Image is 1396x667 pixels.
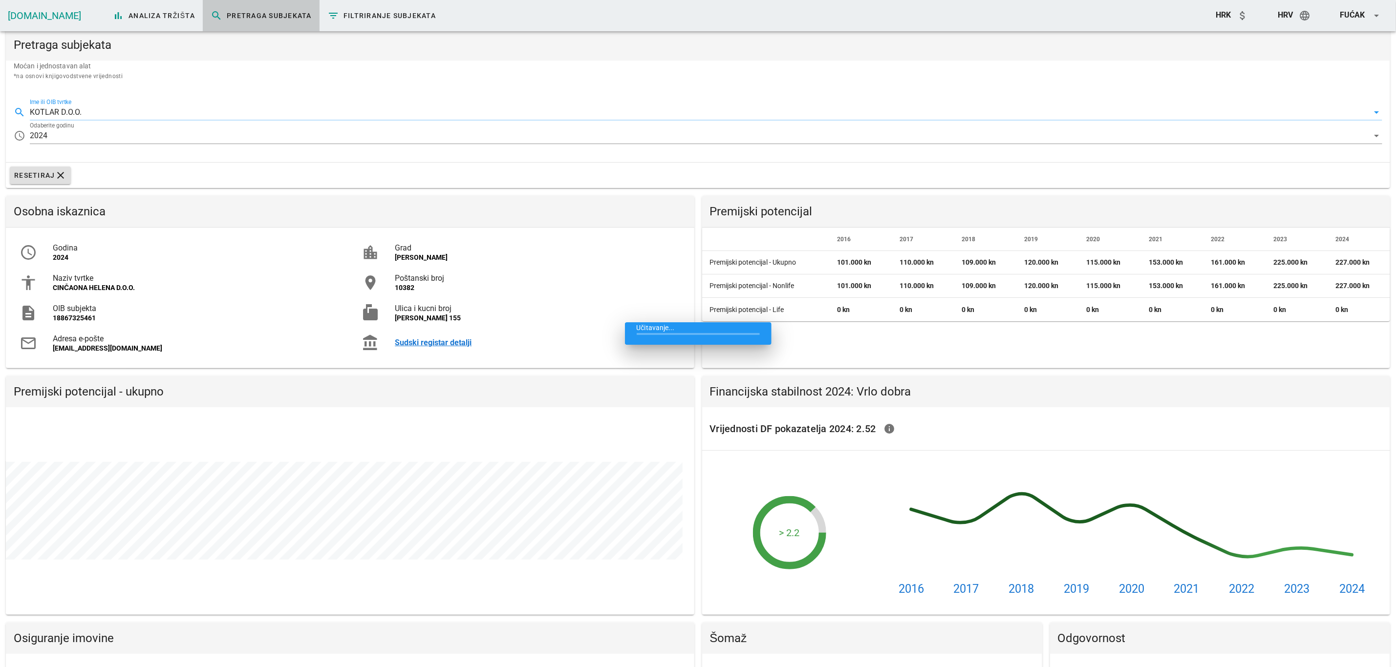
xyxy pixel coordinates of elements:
[1016,274,1078,298] td: 120.000 kn
[892,251,954,274] td: 110.000 kn
[6,29,1390,61] div: Pretraga subjekata
[1064,583,1089,596] text: 2019
[954,274,1016,298] td: 109.000 kn
[30,99,72,106] label: Ime ili OIB tvrtke
[1371,130,1382,142] i: arrow_drop_down
[892,274,954,298] td: 110.000 kn
[1141,274,1203,298] td: 153.000 kn
[20,304,37,322] i: description
[53,284,338,292] div: CINČAONA HELENA D.O.O.
[1266,251,1328,274] td: 225.000 kn
[1211,236,1225,243] span: 2022
[1237,10,1248,21] i: attach_money
[830,274,892,298] td: 101.000 kn
[1009,583,1034,596] text: 2018
[1328,228,1390,251] th: 2024
[1284,583,1310,596] text: 2023
[1016,251,1078,274] td: 120.000 kn
[362,274,379,292] i: room
[962,236,976,243] span: 2018
[1203,251,1266,274] td: 161.000 kn
[1340,10,1365,20] span: Fućak
[1141,298,1203,321] td: 0 kn
[53,304,338,313] div: OIB subjekta
[6,376,694,407] div: Premijski potencijal - ukupno
[954,298,1016,321] td: 0 kn
[1079,228,1141,251] th: 2020
[1149,236,1162,243] span: 2021
[14,71,1382,81] div: *na osnovi knjigovodstvene vrijednosti
[1203,298,1266,321] td: 0 kn
[211,10,312,21] span: Pretraga subjekata
[8,10,81,21] a: [DOMAIN_NAME]
[30,122,74,129] label: Odaberite godinu
[953,583,979,596] text: 2017
[702,623,1042,654] div: Šomaž
[395,253,680,262] div: [PERSON_NAME]
[702,376,1391,407] div: Financijska stabilnost 2024: Vrlo dobra
[1050,623,1390,654] div: Odgovornost
[1216,10,1231,20] span: HRK
[1079,251,1141,274] td: 115.000 kn
[702,251,830,274] td: Premijski potencijal - Ukupno
[1016,298,1078,321] td: 0 kn
[395,273,680,283] div: Poštanski broj
[954,251,1016,274] td: 109.000 kn
[1328,274,1390,298] td: 227.000 kn
[1079,298,1141,321] td: 0 kn
[838,236,851,243] span: 2016
[395,338,680,347] a: Sudski registar detalji
[10,167,71,184] button: Resetiraj
[327,10,339,21] i: filter_list
[625,322,772,345] div: Učitavanje...
[1339,583,1365,596] text: 2024
[53,334,338,343] div: Adresa e-pošte
[1079,274,1141,298] td: 115.000 kn
[395,304,680,313] div: Ulica i kucni broj
[954,228,1016,251] th: 2018
[1266,298,1328,321] td: 0 kn
[14,169,67,181] span: Resetiraj
[1371,10,1382,21] i: arrow_drop_down
[892,298,954,321] td: 0 kn
[1335,236,1349,243] span: 2024
[362,334,379,352] i: account_balance
[362,244,379,261] i: location_city
[830,228,892,251] th: 2016
[14,106,25,118] i: search
[6,623,694,654] div: Osiguranje imovine
[6,196,694,227] div: Osobna iskaznica
[53,253,338,262] div: 2024
[1203,228,1266,251] th: 2022
[1229,583,1254,596] text: 2022
[20,274,37,292] i: accessibility
[395,284,680,292] div: 10382
[395,243,680,252] div: Grad
[1328,251,1390,274] td: 227.000 kn
[30,128,1382,144] div: Odaberite godinu2024
[395,314,680,322] div: [PERSON_NAME] 155
[702,196,1391,227] div: Premijski potencijal
[702,407,1391,450] div: Vrijednosti DF pokazatelja 2024: 2.52
[327,10,436,21] span: Filtriranje subjekata
[884,423,896,435] i: info
[30,131,47,140] div: 2024
[112,10,195,21] span: Analiza tržišta
[1299,10,1310,21] i: language
[1278,10,1293,20] span: hrv
[53,314,338,322] div: 18867325461
[1266,228,1328,251] th: 2023
[1371,106,1382,118] i: arrow_drop_down
[702,298,830,321] td: Premijski potencijal - Life
[900,236,913,243] span: 2017
[1174,583,1200,596] text: 2021
[1141,251,1203,274] td: 153.000 kn
[1203,274,1266,298] td: 161.000 kn
[14,130,25,142] i: access_time
[53,273,338,283] div: Naziv tvrtke
[1119,583,1144,596] text: 2020
[830,298,892,321] td: 0 kn
[899,583,924,596] text: 2016
[112,10,124,21] i: bar_chart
